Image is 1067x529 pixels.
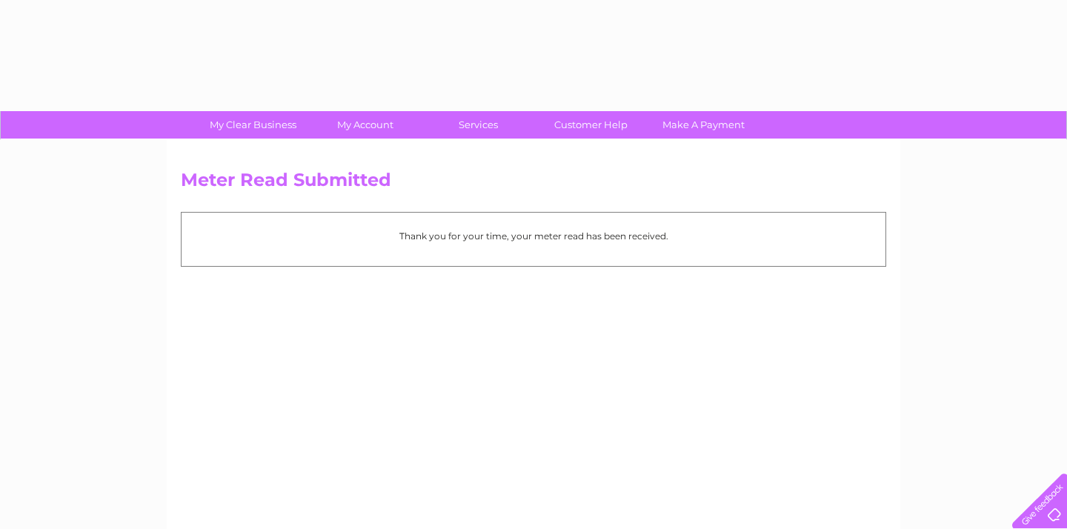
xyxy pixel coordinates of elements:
[192,111,314,139] a: My Clear Business
[530,111,652,139] a: Customer Help
[417,111,539,139] a: Services
[305,111,427,139] a: My Account
[189,229,878,243] p: Thank you for your time, your meter read has been received.
[181,170,886,198] h2: Meter Read Submitted
[642,111,765,139] a: Make A Payment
